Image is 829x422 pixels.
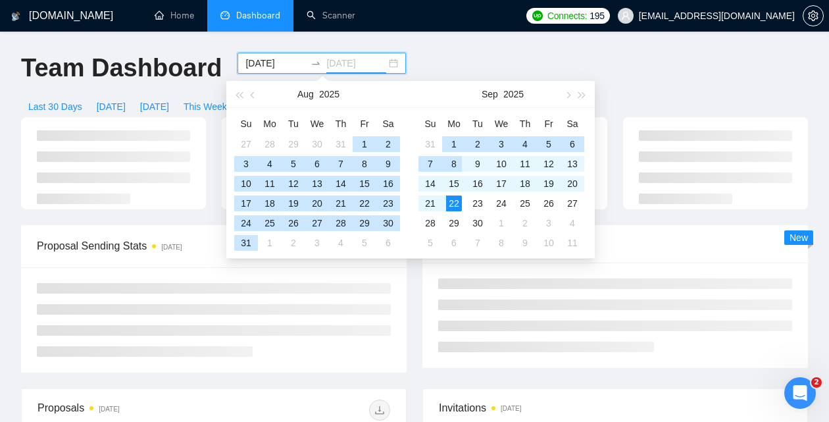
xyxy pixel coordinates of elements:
[89,96,133,117] button: [DATE]
[258,213,282,233] td: 2025-08-25
[470,176,486,192] div: 16
[561,194,584,213] td: 2025-09-27
[305,174,329,194] td: 2025-08-13
[418,134,442,154] td: 2025-08-31
[537,194,561,213] td: 2025-09-26
[422,215,438,231] div: 28
[561,174,584,194] td: 2025-09-20
[234,134,258,154] td: 2025-07-27
[380,156,396,172] div: 9
[532,11,543,21] img: upwork-logo.png
[470,136,486,152] div: 2
[470,196,486,211] div: 23
[184,99,227,114] span: This Week
[790,232,808,243] span: New
[311,58,321,68] span: swap-right
[282,174,305,194] td: 2025-08-12
[561,154,584,174] td: 2025-09-13
[541,136,557,152] div: 5
[803,11,824,21] a: setting
[466,194,490,213] td: 2025-09-23
[333,156,349,172] div: 7
[470,235,486,251] div: 7
[621,11,630,20] span: user
[234,113,258,134] th: Su
[547,9,587,23] span: Connects:
[513,194,537,213] td: 2025-09-25
[329,174,353,194] td: 2025-08-14
[357,215,372,231] div: 29
[329,134,353,154] td: 2025-07-31
[234,154,258,174] td: 2025-08-03
[422,196,438,211] div: 21
[517,136,533,152] div: 4
[537,233,561,253] td: 2025-10-10
[220,11,230,20] span: dashboard
[282,194,305,213] td: 2025-08-19
[353,194,376,213] td: 2025-08-22
[490,113,513,134] th: We
[446,196,462,211] div: 22
[305,233,329,253] td: 2025-09-03
[565,215,580,231] div: 4
[438,236,792,252] span: Scanner Breakdown
[517,176,533,192] div: 18
[446,176,462,192] div: 15
[357,196,372,211] div: 22
[442,233,466,253] td: 2025-10-06
[305,154,329,174] td: 2025-08-06
[565,136,580,152] div: 6
[470,156,486,172] div: 9
[517,215,533,231] div: 2
[329,113,353,134] th: Th
[376,174,400,194] td: 2025-08-16
[238,196,254,211] div: 17
[357,156,372,172] div: 8
[490,213,513,233] td: 2025-10-01
[286,235,301,251] div: 2
[311,58,321,68] span: to
[262,156,278,172] div: 4
[326,56,386,70] input: End date
[21,53,222,84] h1: Team Dashboard
[490,154,513,174] td: 2025-09-10
[286,196,301,211] div: 19
[517,156,533,172] div: 11
[561,233,584,253] td: 2025-10-11
[353,113,376,134] th: Fr
[442,113,466,134] th: Mo
[513,233,537,253] td: 2025-10-09
[513,134,537,154] td: 2025-09-04
[297,81,314,107] button: Aug
[466,154,490,174] td: 2025-09-09
[309,176,325,192] div: 13
[286,136,301,152] div: 29
[541,176,557,192] div: 19
[37,238,242,254] span: Proposal Sending Stats
[161,244,182,251] time: [DATE]
[319,81,339,107] button: 2025
[493,176,509,192] div: 17
[513,154,537,174] td: 2025-09-11
[446,136,462,152] div: 1
[286,176,301,192] div: 12
[262,215,278,231] div: 25
[537,154,561,174] td: 2025-09-12
[442,213,466,233] td: 2025-09-29
[590,9,604,23] span: 195
[376,233,400,253] td: 2025-09-06
[309,196,325,211] div: 20
[353,154,376,174] td: 2025-08-08
[565,156,580,172] div: 13
[258,194,282,213] td: 2025-08-18
[490,233,513,253] td: 2025-10-08
[541,215,557,231] div: 3
[466,113,490,134] th: Tu
[357,136,372,152] div: 1
[490,134,513,154] td: 2025-09-03
[537,134,561,154] td: 2025-09-05
[565,176,580,192] div: 20
[422,235,438,251] div: 5
[418,113,442,134] th: Su
[133,96,176,117] button: [DATE]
